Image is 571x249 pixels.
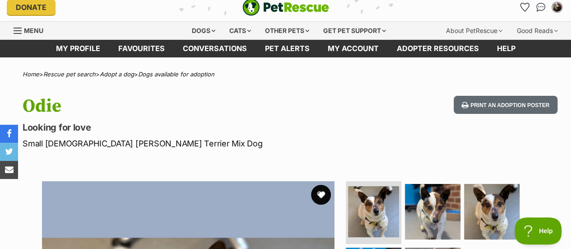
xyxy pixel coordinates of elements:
h1: Odie [23,96,349,117]
img: Hannah profile pic [552,3,562,12]
div: Good Reads [511,22,564,40]
a: Rescue pet search [43,70,96,78]
div: Dogs [186,22,222,40]
img: chat-41dd97257d64d25036548639549fe6c8038ab92f7586957e7f3b1b290dea8141.svg [536,3,546,12]
img: Photo of Odie [464,184,520,240]
img: Photo of Odie [405,184,460,240]
a: My account [319,40,388,57]
iframe: Help Scout Beacon - Open [515,217,562,244]
a: Menu [14,22,50,38]
a: Home [23,70,39,78]
a: Dogs available for adoption [138,70,214,78]
button: favourite [311,185,331,205]
div: About PetRescue [440,22,509,40]
p: Looking for love [23,121,349,134]
a: Adopt a dog [100,70,134,78]
div: Other pets [259,22,316,40]
p: Small [DEMOGRAPHIC_DATA] [PERSON_NAME] Terrier Mix Dog [23,137,349,150]
img: iconc.png [319,0,328,7]
a: Pet alerts [256,40,319,57]
img: Photo of Odie [348,186,399,237]
a: Favourites [109,40,174,57]
span: Menu [24,27,43,34]
a: conversations [174,40,256,57]
a: My profile [47,40,109,57]
button: Print an adoption poster [454,96,557,114]
div: Cats [223,22,257,40]
a: Adopter resources [388,40,488,57]
div: Get pet support [317,22,392,40]
a: Help [488,40,525,57]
